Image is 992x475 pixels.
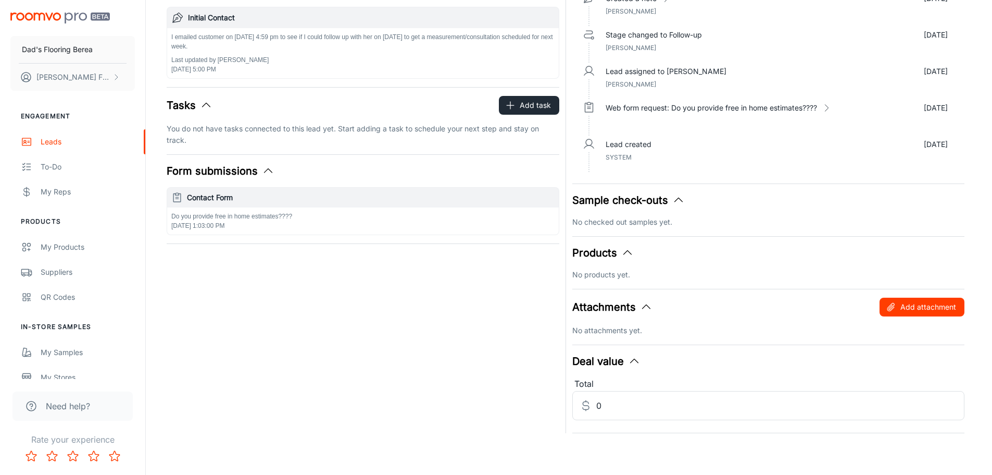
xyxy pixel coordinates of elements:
[10,64,135,91] button: [PERSON_NAME] Franklin
[36,71,110,83] p: [PERSON_NAME] Franklin
[606,66,726,77] p: Lead assigned to [PERSON_NAME]
[924,139,948,150] p: [DATE]
[41,186,135,198] div: My Reps
[46,400,90,412] span: Need help?
[41,372,135,383] div: My Stores
[83,446,104,467] button: Rate 4 star
[8,433,137,446] p: Rate your experience
[606,102,817,114] p: Web form request: Do you provide free in home estimates????
[171,222,225,229] span: [DATE] 1:03:00 PM
[167,163,274,179] button: Form submissions
[606,7,656,15] span: [PERSON_NAME]
[10,36,135,63] button: Dad's Flooring Berea
[167,188,559,235] button: Contact FormDo you provide free in home estimates????[DATE] 1:03:00 PM
[924,102,948,114] p: [DATE]
[171,55,555,65] p: Last updated by [PERSON_NAME]
[572,269,965,281] p: No products yet.
[22,44,93,55] p: Dad's Flooring Berea
[596,391,965,420] input: Estimated deal value
[21,446,42,467] button: Rate 1 star
[572,299,652,315] button: Attachments
[572,325,965,336] p: No attachments yet.
[606,44,656,52] span: [PERSON_NAME]
[41,266,135,278] div: Suppliers
[167,98,212,113] button: Tasks
[924,66,948,77] p: [DATE]
[924,29,948,41] p: [DATE]
[171,32,555,51] p: I emailed customer on [DATE] 4:59 pm to see if I could follow up with her on [DATE] to get a meas...
[167,123,559,146] p: You do not have tasks connected to this lead yet. Start adding a task to schedule your next step ...
[572,377,965,391] div: Total
[499,96,559,115] button: Add task
[10,13,110,23] img: Roomvo PRO Beta
[41,347,135,358] div: My Samples
[606,139,651,150] p: Lead created
[188,12,555,23] h6: Initial Contact
[572,192,685,208] button: Sample check-outs
[171,212,555,221] p: Do you provide free in home estimates????
[606,153,632,161] span: System
[41,136,135,148] div: Leads
[41,291,135,303] div: QR Codes
[104,446,125,467] button: Rate 5 star
[572,216,965,228] p: No checked out samples yet.
[167,7,559,78] button: Initial ContactI emailed customer on [DATE] 4:59 pm to see if I could follow up with her on [DATE...
[41,161,135,173] div: To-do
[572,354,641,369] button: Deal value
[62,446,83,467] button: Rate 3 star
[880,298,964,316] button: Add attachment
[606,29,702,41] p: Stage changed to Follow-up
[41,241,135,253] div: My Products
[42,446,62,467] button: Rate 2 star
[606,80,656,88] span: [PERSON_NAME]
[187,192,555,203] h6: Contact Form
[171,65,555,74] p: [DATE] 5:00 PM
[572,245,634,261] button: Products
